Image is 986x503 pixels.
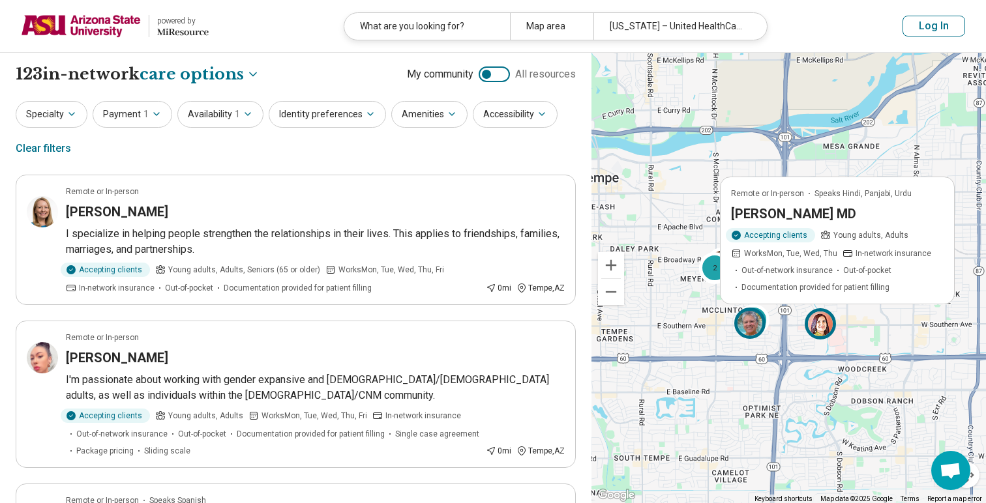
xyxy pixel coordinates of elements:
[927,495,982,502] a: Report a map error
[66,372,565,403] p: I'm passionate about working with gender expansive and [DEMOGRAPHIC_DATA]/[DEMOGRAPHIC_DATA] adul...
[140,63,260,85] button: Care options
[407,66,473,82] span: My community
[66,186,139,197] p: Remote or In-person
[598,279,624,305] button: Zoom out
[66,349,168,367] h3: [PERSON_NAME]
[833,229,908,241] span: Young adults, Adults
[598,252,624,278] button: Zoom in
[168,264,320,276] span: Young adults, Adults, Seniors (65 or older)
[178,428,226,440] span: Out-of-pocket
[21,10,141,42] img: Arizona State University
[743,248,837,259] span: Works Mon, Tue, Wed, Thu
[177,101,263,128] button: Availability1
[391,101,468,128] button: Amenities
[814,188,911,199] span: Speaks Hindi, Panjabi, Urdu
[395,428,479,440] span: Single case agreement
[235,108,240,121] span: 1
[901,495,919,502] a: Terms (opens in new tab)
[16,101,87,128] button: Specialty
[741,265,832,276] span: Out-of-network insurance
[486,282,511,294] div: 0 mi
[144,445,190,457] span: Sliding scale
[168,410,243,422] span: Young adults, Adults
[730,205,856,223] h3: [PERSON_NAME] MD
[473,101,558,128] button: Accessibility
[593,13,759,40] div: [US_STATE] – United HealthCare Student Resources
[269,101,386,128] button: Identity preferences
[16,63,260,85] h1: 123 in-network
[237,428,385,440] span: Documentation provided for patient filling
[516,282,565,294] div: Tempe , AZ
[66,332,139,343] p: Remote or In-person
[79,282,155,294] span: In-network insurance
[165,282,213,294] span: Out-of-pocket
[486,445,511,457] div: 0 mi
[224,282,372,294] span: Documentation provided for patient filling
[855,248,931,259] span: In-network insurance
[140,63,244,85] span: care options
[61,263,150,277] div: Accepting clients
[76,428,168,440] span: Out-of-network insurance
[730,188,803,199] p: Remote or In-person
[516,445,565,457] div: Tempe , AZ
[903,16,965,36] button: Log In
[843,265,891,276] span: Out-of-pocket
[344,13,510,40] div: What are you looking for?
[725,228,814,242] div: Accepting clients
[76,445,134,457] span: Package pricing
[21,10,209,42] a: Arizona State Universitypowered by
[510,13,593,40] div: Map area
[820,495,893,502] span: Map data ©2025 Google
[143,108,149,121] span: 1
[698,252,730,283] div: 2
[738,304,769,336] div: 2
[66,226,565,257] p: I specialize in helping people strengthen the relationships in their lives. This applies to frien...
[515,66,576,82] span: All resources
[61,409,150,423] div: Accepting clients
[261,410,367,422] span: Works Mon, Tue, Wed, Thu, Fri
[157,15,209,27] div: powered by
[66,203,168,221] h3: [PERSON_NAME]
[741,281,889,293] span: Documentation provided for patient filling
[338,264,444,276] span: Works Mon, Tue, Wed, Thu, Fri
[93,101,172,128] button: Payment1
[385,410,461,422] span: In-network insurance
[931,451,970,490] div: Open chat
[16,133,71,164] div: Clear filters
